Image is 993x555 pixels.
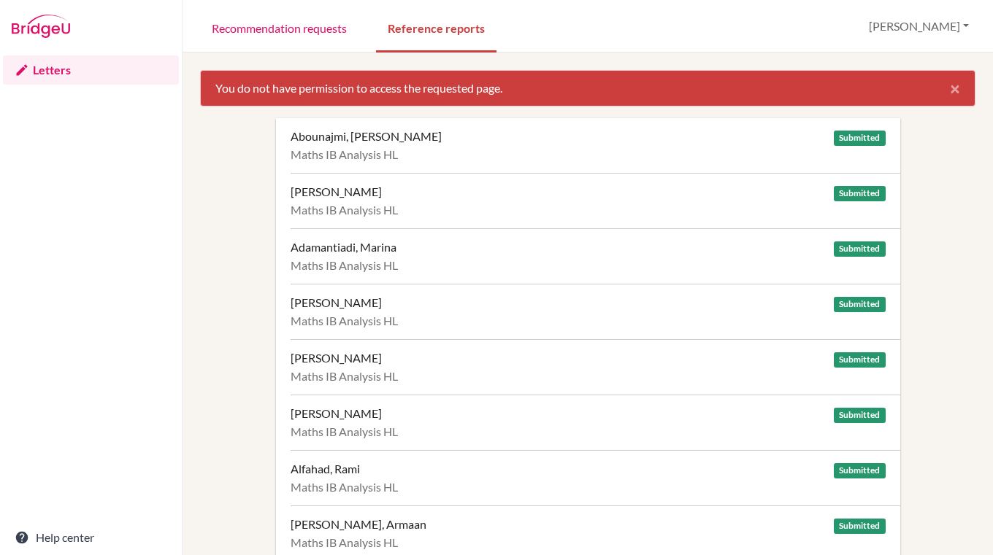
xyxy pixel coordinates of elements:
div: [PERSON_NAME], Armaan [291,517,426,532]
div: Maths IB Analysis HL [291,424,886,439]
span: Submitted [834,519,885,534]
div: [PERSON_NAME] [291,351,382,365]
a: Alfahad, Rami Submitted Maths IB Analysis HL [291,450,900,505]
span: × [950,77,960,98]
span: Submitted [834,408,885,423]
div: Maths IB Analysis HL [291,258,886,273]
div: [PERSON_NAME] [291,406,382,421]
div: Maths IB Analysis HL [291,314,886,328]
span: Submitted [834,241,885,257]
div: Maths IB Analysis HL [291,369,886,384]
a: Help center [3,523,179,552]
button: Close [935,71,975,106]
div: Maths IB Analysis HL [291,203,886,217]
div: Abounajmi, [PERSON_NAME] [291,129,442,144]
button: [PERSON_NAME] [862,12,975,40]
span: Submitted [834,131,885,146]
a: Reference reports [376,2,496,53]
span: Submitted [834,186,885,201]
div: Maths IB Analysis HL [291,147,886,162]
a: [PERSON_NAME] Submitted Maths IB Analysis HL [291,284,900,339]
span: Submitted [834,463,885,478]
div: Maths IB Analysis HL [291,480,886,494]
img: Bridge-U [12,15,70,38]
a: Abounajmi, [PERSON_NAME] Submitted Maths IB Analysis HL [291,118,900,173]
a: Recommendation requests [200,2,359,53]
a: [PERSON_NAME] Submitted Maths IB Analysis HL [291,395,900,450]
a: Letters [3,55,179,85]
div: Alfahad, Rami [291,462,360,476]
span: Submitted [834,297,885,312]
div: [PERSON_NAME] [291,185,382,199]
div: Maths IB Analysis HL [291,535,886,550]
span: Submitted [834,352,885,368]
div: Adamantiadi, Marina [291,240,396,255]
a: [PERSON_NAME] Submitted Maths IB Analysis HL [291,173,900,228]
div: You do not have permission to access the requested page. [200,70,975,106]
div: [PERSON_NAME] [291,295,382,310]
a: [PERSON_NAME] Submitted Maths IB Analysis HL [291,339,900,395]
a: Adamantiadi, Marina Submitted Maths IB Analysis HL [291,228,900,284]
